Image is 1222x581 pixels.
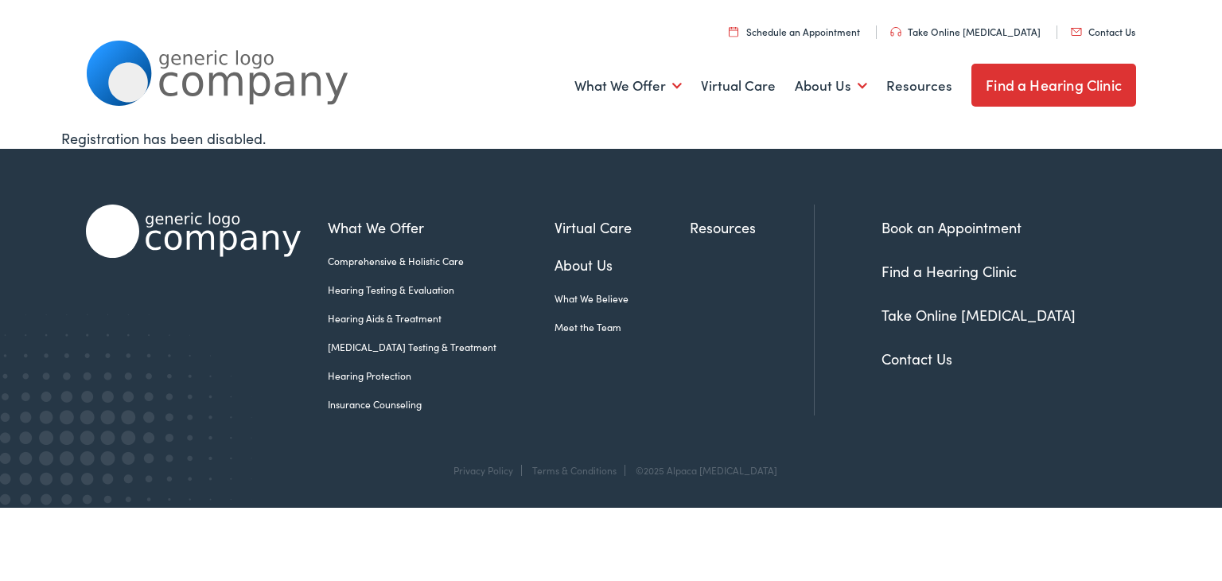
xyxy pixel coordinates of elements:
[328,283,555,297] a: Hearing Testing & Evaluation
[86,205,301,258] img: Alpaca Audiology
[881,349,952,368] a: Contact Us
[328,311,555,326] a: Hearing Aids & Treatment
[555,254,690,275] a: About Us
[690,216,814,238] a: Resources
[881,305,1076,325] a: Take Online [MEDICAL_DATA]
[574,57,682,115] a: What We Offer
[61,127,1161,149] div: Registration has been disabled.
[1071,28,1082,36] img: utility icon
[890,25,1041,38] a: Take Online [MEDICAL_DATA]
[729,26,738,37] img: utility icon
[729,25,860,38] a: Schedule an Appointment
[453,463,513,477] a: Privacy Policy
[1071,25,1135,38] a: Contact Us
[532,463,617,477] a: Terms & Conditions
[328,397,555,411] a: Insurance Counseling
[628,465,777,476] div: ©2025 Alpaca [MEDICAL_DATA]
[555,216,690,238] a: Virtual Care
[328,254,555,268] a: Comprehensive & Holistic Care
[886,57,952,115] a: Resources
[328,340,555,354] a: [MEDICAL_DATA] Testing & Treatment
[701,57,776,115] a: Virtual Care
[555,291,690,306] a: What We Believe
[555,320,690,334] a: Meet the Team
[890,27,901,37] img: utility icon
[328,216,555,238] a: What We Offer
[881,217,1022,237] a: Book an Appointment
[881,261,1017,281] a: Find a Hearing Clinic
[971,64,1136,107] a: Find a Hearing Clinic
[328,368,555,383] a: Hearing Protection
[795,57,867,115] a: About Us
